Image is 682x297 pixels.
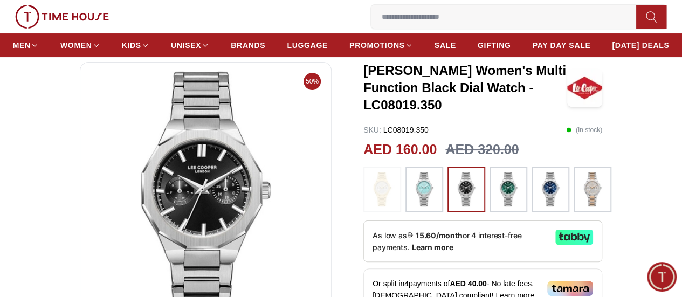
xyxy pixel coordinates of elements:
a: PROMOTIONS [349,36,413,55]
span: SKU : [363,126,381,134]
a: MEN [13,36,39,55]
h3: [PERSON_NAME] Women's Multi Function Black Dial Watch - LC08019.350 [363,62,567,114]
a: UNISEX [171,36,209,55]
h2: AED 160.00 [363,140,437,160]
a: WOMEN [60,36,100,55]
a: LUGGAGE [287,36,328,55]
img: ... [411,172,438,206]
span: BRANDS [231,40,265,51]
span: WOMEN [60,40,92,51]
span: 50% [304,73,321,90]
span: AED 40.00 [450,279,486,288]
img: ... [495,172,522,206]
a: BRANDS [231,36,265,55]
span: [DATE] DEALS [612,40,669,51]
h3: AED 320.00 [445,140,519,160]
span: KIDS [122,40,141,51]
img: Tamara [547,281,593,296]
a: KIDS [122,36,149,55]
a: [DATE] DEALS [612,36,669,55]
img: ... [15,5,109,29]
span: PROMOTIONS [349,40,405,51]
a: SALE [435,36,456,55]
img: ... [579,172,606,206]
img: ... [453,172,480,206]
span: MEN [13,40,31,51]
img: Lee Cooper Women's Multi Function Black Dial Watch - LC08019.350 [567,69,602,107]
span: LUGGAGE [287,40,328,51]
p: LC08019.350 [363,125,429,135]
span: UNISEX [171,40,201,51]
a: PAY DAY SALE [532,36,590,55]
a: GIFTING [478,36,511,55]
p: ( In stock ) [566,125,602,135]
div: Chat Widget [647,262,677,292]
span: GIFTING [478,40,511,51]
img: ... [537,172,564,206]
img: ... [369,172,396,206]
span: SALE [435,40,456,51]
span: PAY DAY SALE [532,40,590,51]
